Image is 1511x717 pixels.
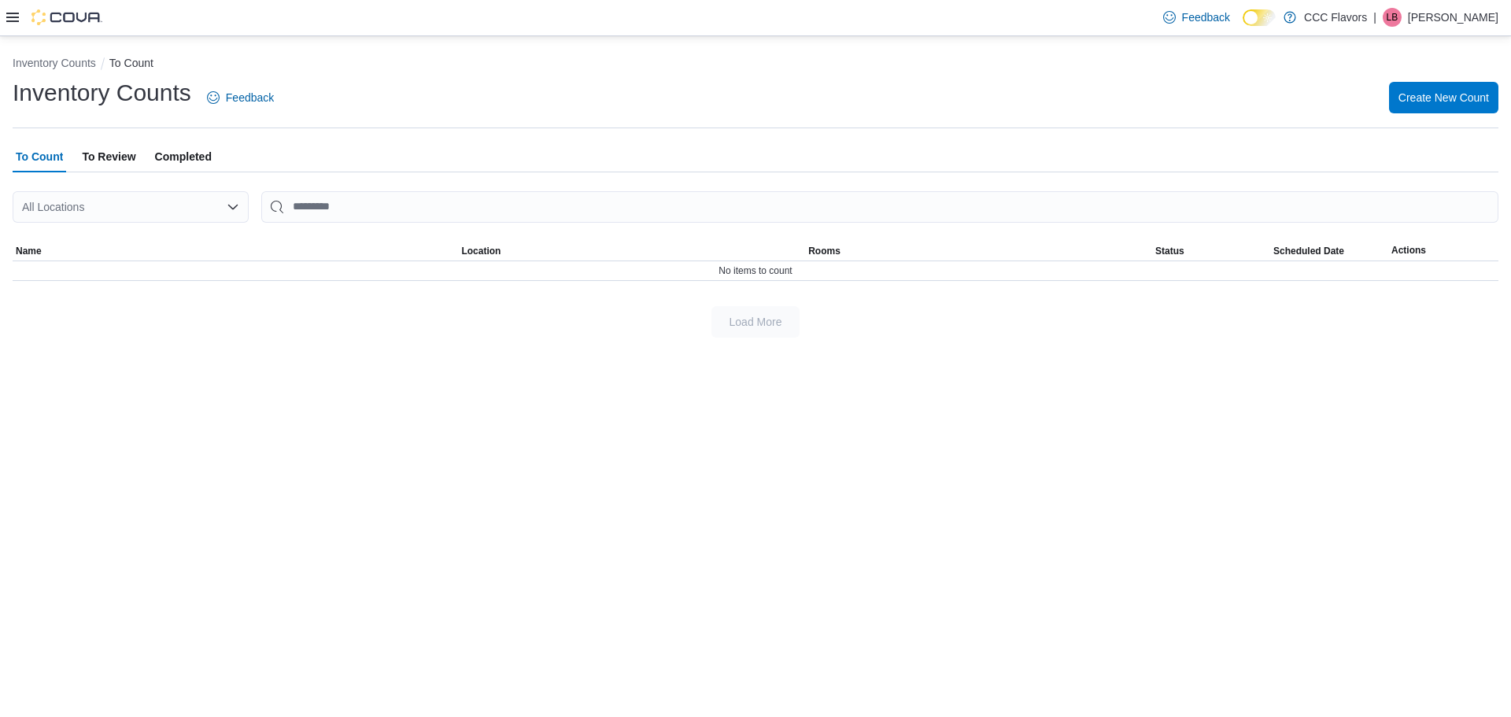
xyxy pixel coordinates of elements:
input: Dark Mode [1243,9,1276,26]
span: Status [1155,245,1184,257]
span: To Count [16,141,63,172]
span: Load More [730,314,782,330]
span: Feedback [226,90,274,105]
p: | [1373,8,1376,27]
button: Name [13,242,458,261]
nav: An example of EuiBreadcrumbs [13,55,1498,74]
button: Status [1152,242,1270,261]
button: Rooms [805,242,1152,261]
span: Create New Count [1398,90,1489,105]
span: No items to count [719,264,792,277]
button: Scheduled Date [1270,242,1388,261]
button: Open list of options [227,201,239,213]
p: [PERSON_NAME] [1408,8,1498,27]
span: Actions [1391,244,1426,257]
img: Cova [31,9,102,25]
div: Liz Butticci [1383,8,1402,27]
p: CCC Flavors [1304,8,1367,27]
button: Location [458,242,805,261]
span: Dark Mode [1243,26,1243,27]
button: Inventory Counts [13,57,96,69]
span: Scheduled Date [1273,245,1344,257]
a: Feedback [1157,2,1236,33]
button: To Count [109,57,153,69]
button: Load More [711,306,800,338]
span: Rooms [808,245,840,257]
span: Name [16,245,42,257]
a: Feedback [201,82,280,113]
span: Feedback [1182,9,1230,25]
h1: Inventory Counts [13,77,191,109]
span: To Review [82,141,135,172]
button: Create New Count [1389,82,1498,113]
input: This is a search bar. After typing your query, hit enter to filter the results lower in the page. [261,191,1498,223]
span: Location [461,245,501,257]
span: LB [1387,8,1398,27]
span: Completed [155,141,212,172]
